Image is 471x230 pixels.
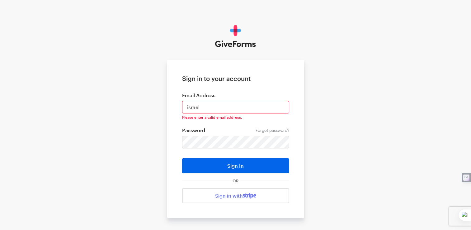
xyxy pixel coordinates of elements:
[215,25,256,47] img: GiveForms
[243,193,256,199] img: stripe-07469f1003232ad58a8838275b02f7af1ac9ba95304e10fa954b414cd571f63b.svg
[182,127,289,133] label: Password
[182,158,289,173] button: Sign In
[182,188,289,203] a: Sign in with
[182,75,289,82] h1: Sign in to your account
[182,115,289,120] div: Please enter a valid email address.
[182,92,289,98] label: Email Address
[256,128,289,133] a: Forgot password?
[231,178,240,183] span: OR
